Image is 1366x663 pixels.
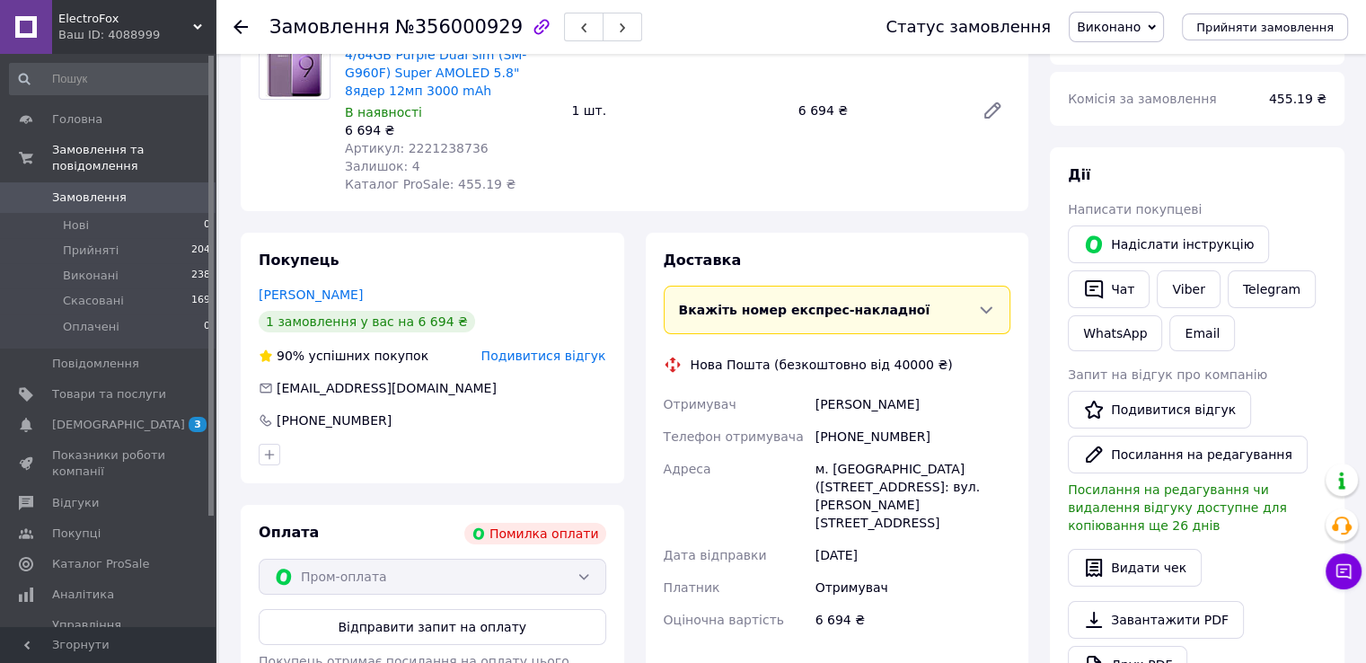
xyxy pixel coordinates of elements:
span: Посилання на редагування чи видалення відгуку доступне для копіювання ще 26 днів [1068,482,1287,533]
span: Виконано [1077,20,1141,34]
span: 0 [204,217,210,234]
div: успішних покупок [259,347,428,365]
button: Посилання на редагування [1068,436,1308,473]
span: Замовлення [52,190,127,206]
span: Запит на відгук про компанію [1068,367,1267,382]
a: WhatsApp [1068,315,1162,351]
div: [PERSON_NAME] [812,388,1014,420]
span: Відгуки [52,495,99,511]
img: Смартфон Samsung Galaxy S9 4/64GB Purple Dual sim (SM-G960F) Super AMOLED 5.8" 8ядер 12мп 3000 mAh [260,31,330,96]
span: Головна [52,111,102,128]
span: 204 [191,243,210,259]
button: Відправити запит на оплату [259,609,606,645]
span: Оплата [259,524,319,541]
div: м. [GEOGRAPHIC_DATA] ([STREET_ADDRESS]: вул. [PERSON_NAME][STREET_ADDRESS] [812,453,1014,539]
span: 0 [204,319,210,335]
span: Виконані [63,268,119,284]
button: Email [1169,315,1235,351]
span: Дії [1068,166,1090,183]
span: Управління сайтом [52,617,166,650]
span: В наявності [345,105,422,119]
span: 455.19 ₴ [1269,92,1326,106]
button: Надіслати інструкцію [1068,225,1269,263]
a: Завантажити PDF [1068,601,1244,639]
span: Доставка [664,252,742,269]
div: Статус замовлення [886,18,1051,36]
button: Видати чек [1068,549,1202,587]
span: Телефон отримувача [664,429,804,444]
div: 6 694 ₴ [345,121,557,139]
a: Смартфон Samsung Galaxy S9 4/64GB Purple Dual sim (SM-G960F) Super AMOLED 5.8" 8ядер 12мп 3000 mAh [345,30,542,98]
span: [EMAIL_ADDRESS][DOMAIN_NAME] [277,381,497,395]
a: Telegram [1228,270,1316,308]
span: Оціночна вартість [664,613,784,627]
button: Прийняти замовлення [1182,13,1348,40]
span: Замовлення [269,16,390,38]
span: Скасовані [63,293,124,309]
span: 238 [191,268,210,284]
span: Аналітика [52,587,114,603]
span: Подивитися відгук [481,349,606,363]
span: Прийняті [63,243,119,259]
span: Каталог ProSale: 455.19 ₴ [345,177,516,191]
span: Покупець [259,252,339,269]
div: Помилка оплати [464,523,606,544]
span: Повідомлення [52,356,139,372]
span: Отримувач [664,397,736,411]
span: Товари та послуги [52,386,166,402]
span: Залишок: 4 [345,159,420,173]
a: Редагувати [974,93,1010,128]
span: Вкажіть номер експрес-накладної [679,303,930,317]
button: Чат [1068,270,1150,308]
span: 3 [189,417,207,432]
a: Подивитися відгук [1068,391,1251,429]
div: Повернутися назад [234,18,248,36]
span: Показники роботи компанії [52,447,166,480]
span: Нові [63,217,89,234]
input: Пошук [9,63,212,95]
div: 6 694 ₴ [812,604,1014,636]
div: [PHONE_NUMBER] [275,411,393,429]
span: Дата відправки [664,548,767,562]
a: [PERSON_NAME] [259,287,363,302]
span: Артикул: 2221238736 [345,141,489,155]
span: Покупці [52,526,101,542]
span: Замовлення та повідомлення [52,142,216,174]
div: Ваш ID: 4088999 [58,27,216,43]
div: 6 694 ₴ [791,98,967,123]
div: [DATE] [812,539,1014,571]
button: Чат з покупцем [1326,553,1362,589]
span: 90% [277,349,304,363]
span: Комісія за замовлення [1068,92,1217,106]
div: 1 шт. [564,98,790,123]
div: [PHONE_NUMBER] [812,420,1014,453]
span: Каталог ProSale [52,556,149,572]
span: Написати покупцеві [1068,202,1202,217]
span: Платник [664,580,720,595]
span: №356000929 [395,16,523,38]
span: ElectroFox [58,11,193,27]
span: [DEMOGRAPHIC_DATA] [52,417,185,433]
span: 169 [191,293,210,309]
span: Прийняти замовлення [1196,21,1334,34]
div: 1 замовлення у вас на 6 694 ₴ [259,311,475,332]
a: Viber [1157,270,1220,308]
span: Адреса [664,462,711,476]
div: Отримувач [812,571,1014,604]
div: Нова Пошта (безкоштовно від 40000 ₴) [686,356,957,374]
span: Оплачені [63,319,119,335]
